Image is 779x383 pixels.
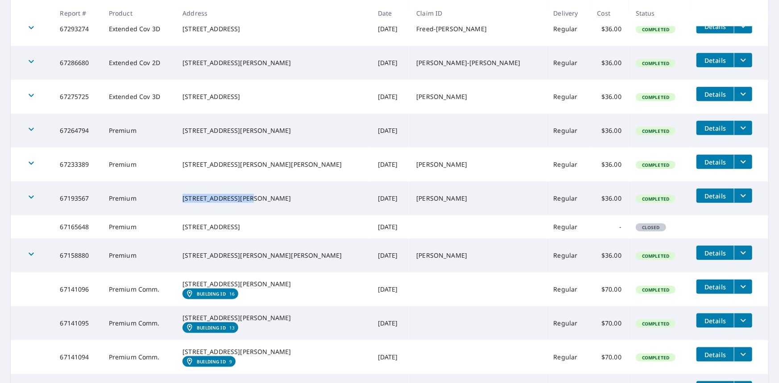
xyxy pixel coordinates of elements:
[637,287,675,293] span: Completed
[53,239,101,272] td: 67158880
[53,181,101,215] td: 67193567
[182,288,238,299] a: Building ID16
[371,148,409,181] td: [DATE]
[371,340,409,374] td: [DATE]
[182,58,364,67] div: [STREET_ADDRESS][PERSON_NAME]
[53,114,101,148] td: 67264794
[590,181,629,215] td: $36.00
[590,272,629,306] td: $70.00
[409,80,546,114] td: [PERSON_NAME]
[696,347,734,362] button: detailsBtn-67141094
[53,148,101,181] td: 67233389
[197,359,226,364] em: Building ID
[371,80,409,114] td: [DATE]
[696,189,734,203] button: detailsBtn-67193567
[102,306,176,340] td: Premium Comm.
[702,192,729,200] span: Details
[637,162,675,168] span: Completed
[734,347,752,362] button: filesDropdownBtn-67141094
[102,148,176,181] td: Premium
[102,215,176,239] td: Premium
[102,80,176,114] td: Extended Cov 3D
[371,306,409,340] td: [DATE]
[547,12,590,46] td: Regular
[547,239,590,272] td: Regular
[182,313,364,322] div: [STREET_ADDRESS][PERSON_NAME]
[590,215,629,239] td: -
[371,46,409,80] td: [DATE]
[734,155,752,169] button: filesDropdownBtn-67233389
[702,350,729,359] span: Details
[734,313,752,328] button: filesDropdownBtn-67141095
[734,87,752,101] button: filesDropdownBtn-67275725
[734,280,752,294] button: filesDropdownBtn-67141096
[702,124,729,132] span: Details
[696,19,734,33] button: detailsBtn-67293274
[182,322,238,333] a: Building ID13
[696,87,734,101] button: detailsBtn-67275725
[696,280,734,294] button: detailsBtn-67141096
[547,46,590,80] td: Regular
[53,306,101,340] td: 67141095
[102,272,176,306] td: Premium Comm.
[590,80,629,114] td: $36.00
[182,25,364,33] div: [STREET_ADDRESS]
[371,12,409,46] td: [DATE]
[590,114,629,148] td: $36.00
[102,181,176,215] td: Premium
[590,340,629,374] td: $70.00
[371,114,409,148] td: [DATE]
[547,148,590,181] td: Regular
[637,253,675,259] span: Completed
[182,126,364,135] div: [STREET_ADDRESS][PERSON_NAME]
[197,325,226,330] em: Building ID
[53,340,101,374] td: 67141094
[547,272,590,306] td: Regular
[702,158,729,166] span: Details
[102,46,176,80] td: Extended Cov 2D
[637,196,675,202] span: Completed
[637,94,675,100] span: Completed
[696,53,734,67] button: detailsBtn-67286680
[590,12,629,46] td: $36.00
[734,246,752,260] button: filesDropdownBtn-67158880
[696,313,734,328] button: detailsBtn-67141095
[637,128,675,134] span: Completed
[547,114,590,148] td: Regular
[182,92,364,101] div: [STREET_ADDRESS]
[53,46,101,80] td: 67286680
[182,194,364,203] div: [STREET_ADDRESS][PERSON_NAME]
[53,80,101,114] td: 67275725
[590,46,629,80] td: $36.00
[547,80,590,114] td: Regular
[702,249,729,257] span: Details
[182,160,364,169] div: [STREET_ADDRESS][PERSON_NAME][PERSON_NAME]
[590,239,629,272] td: $36.00
[702,317,729,325] span: Details
[102,114,176,148] td: Premium
[371,181,409,215] td: [DATE]
[734,53,752,67] button: filesDropdownBtn-67286680
[182,280,364,288] div: [STREET_ADDRESS][PERSON_NAME]
[371,215,409,239] td: [DATE]
[696,246,734,260] button: detailsBtn-67158880
[547,181,590,215] td: Regular
[637,26,675,33] span: Completed
[696,121,734,135] button: detailsBtn-67264794
[53,272,101,306] td: 67141096
[734,189,752,203] button: filesDropdownBtn-67193567
[547,306,590,340] td: Regular
[409,12,546,46] td: Freed-[PERSON_NAME]
[182,347,364,356] div: [STREET_ADDRESS][PERSON_NAME]
[590,148,629,181] td: $36.00
[547,340,590,374] td: Regular
[102,239,176,272] td: Premium
[590,306,629,340] td: $70.00
[734,19,752,33] button: filesDropdownBtn-67293274
[734,121,752,135] button: filesDropdownBtn-67264794
[182,356,236,367] a: Building ID9
[702,22,729,31] span: Details
[696,155,734,169] button: detailsBtn-67233389
[637,60,675,66] span: Completed
[371,272,409,306] td: [DATE]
